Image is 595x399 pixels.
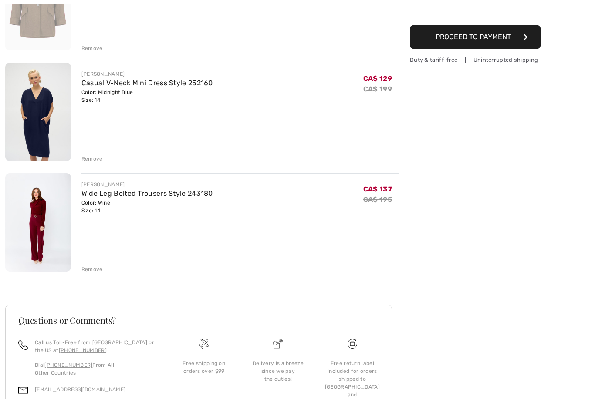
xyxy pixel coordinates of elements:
div: Remove [81,265,103,273]
div: Duty & tariff-free | Uninterrupted shipping [410,56,541,64]
div: [PERSON_NAME] [81,181,213,188]
img: call [18,340,28,350]
div: Free shipping on orders over $99 [174,359,234,375]
button: Proceed to Payment [410,25,541,49]
img: Delivery is a breeze since we pay the duties! [273,339,283,349]
p: Call us Toll-Free from [GEOGRAPHIC_DATA] or the US at [35,339,156,354]
div: Remove [81,155,103,163]
span: CA$ 137 [363,185,392,193]
img: Free shipping on orders over $99 [348,339,357,349]
h3: Questions or Comments? [18,316,379,325]
div: Color: Midnight Blue Size: 14 [81,88,213,104]
a: [PHONE_NUMBER] [59,347,107,353]
img: Free shipping on orders over $99 [199,339,209,349]
img: Wide Leg Belted Trousers Style 243180 [5,173,71,272]
img: Casual V-Neck Mini Dress Style 252160 [5,63,71,161]
iframe: PayPal-paypal [410,3,541,22]
s: CA$ 199 [363,85,392,93]
p: Dial From All Other Countries [35,361,156,377]
s: CA$ 195 [363,195,392,204]
span: CA$ 129 [363,74,392,83]
a: Wide Leg Belted Trousers Style 243180 [81,189,213,198]
div: Remove [81,44,103,52]
a: [EMAIL_ADDRESS][DOMAIN_NAME] [35,386,125,392]
a: Casual V-Neck Mini Dress Style 252160 [81,79,213,87]
div: Color: Wine Size: 14 [81,199,213,215]
span: Proceed to Payment [436,33,511,41]
img: email [18,386,28,395]
a: [PHONE_NUMBER] [44,362,92,368]
div: Delivery is a breeze since we pay the duties! [248,359,308,383]
div: [PERSON_NAME] [81,70,213,78]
